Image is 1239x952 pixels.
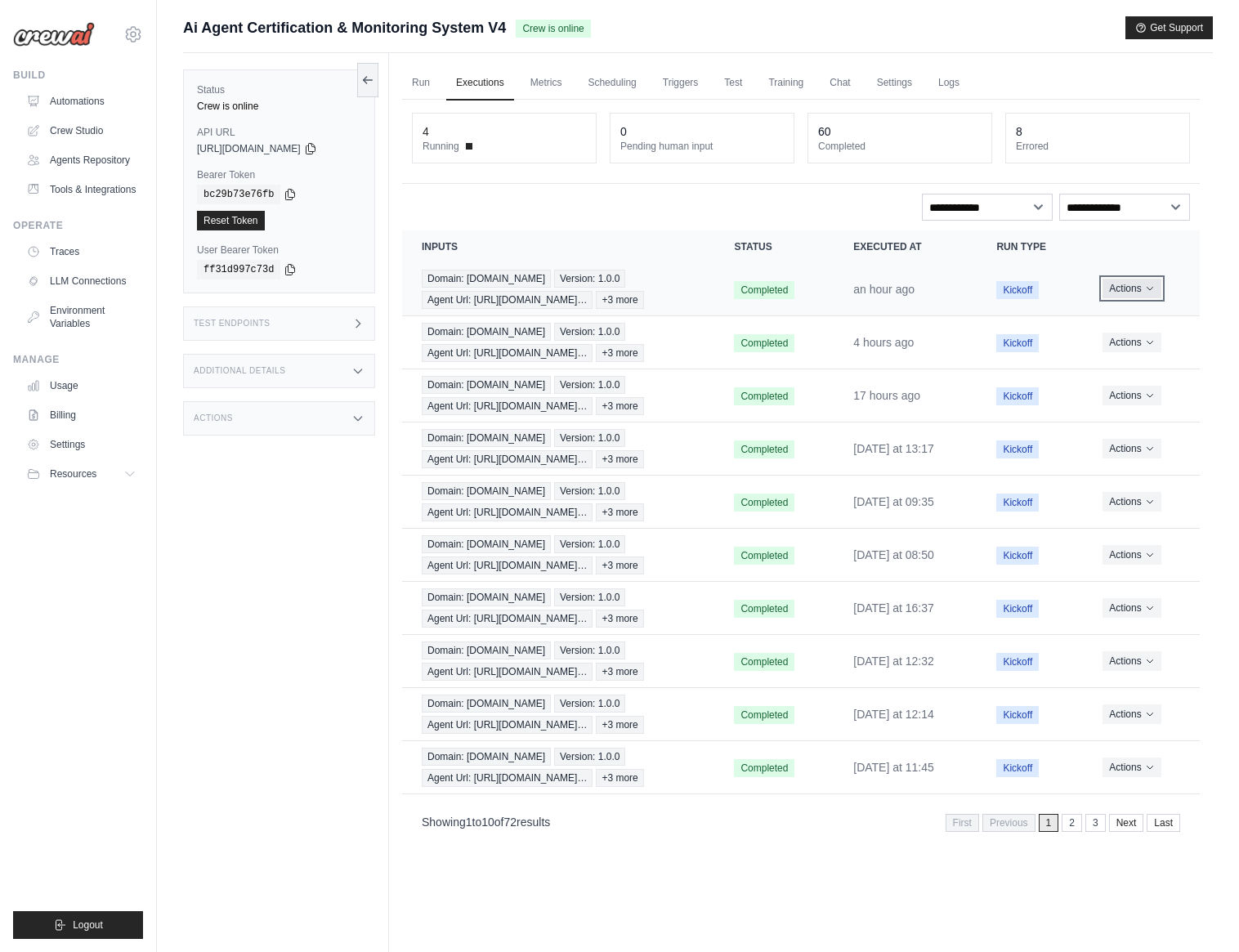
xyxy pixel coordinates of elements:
span: Version: 1.0.0 [554,748,625,766]
span: Version: 1.0.0 [554,641,625,659]
span: Kickoff [996,494,1039,512]
span: +3 more [596,556,643,574]
iframe: Chat Widget [1157,874,1239,952]
time: October 7, 2025 at 10:40 WEST [853,283,915,296]
span: +3 more [596,450,643,468]
label: API URL [197,126,361,139]
span: +3 more [596,397,643,415]
span: Crew is online [516,20,590,38]
span: Completed [734,706,794,724]
span: Kickoff [996,600,1039,618]
span: Kickoff [996,759,1039,777]
div: Operate [13,219,143,232]
span: Kickoff [996,281,1039,299]
span: Previous [982,814,1035,832]
time: October 4, 2025 at 08:50 WEST [853,548,934,561]
a: Tools & Integrations [20,177,143,203]
span: Domain: [DOMAIN_NAME] [422,376,551,394]
span: Kickoff [996,706,1039,724]
time: October 7, 2025 at 08:14 WEST [853,336,914,349]
a: View execution details for Domain [422,695,695,734]
p: Showing to of results [422,814,550,830]
span: Domain: [DOMAIN_NAME] [422,588,551,606]
span: Completed [734,387,794,405]
a: LLM Connections [20,268,143,294]
div: Build [13,69,143,82]
span: Version: 1.0.0 [554,535,625,553]
section: Crew executions table [402,230,1200,842]
label: Bearer Token [197,168,361,181]
span: Domain: [DOMAIN_NAME] [422,535,551,553]
span: Completed [734,334,794,352]
div: 0 [620,123,627,140]
time: October 4, 2025 at 09:35 WEST [853,495,934,508]
span: Domain: [DOMAIN_NAME] [422,641,551,659]
div: 8 [1016,123,1022,140]
span: Kickoff [996,440,1039,458]
span: First [946,814,979,832]
a: Settings [20,431,143,458]
button: Actions for execution [1103,279,1161,298]
span: +3 more [596,610,643,628]
dt: Completed [818,140,982,153]
a: Test [714,66,752,101]
a: 2 [1062,814,1082,832]
button: Resources [20,461,143,487]
button: Actions for execution [1103,333,1161,352]
span: +3 more [596,663,643,681]
span: Agent Url: [URL][DOMAIN_NAME]… [422,663,593,681]
span: Agent Url: [URL][DOMAIN_NAME]… [422,291,593,309]
th: Status [714,230,834,263]
span: Agent Url: [URL][DOMAIN_NAME]… [422,610,593,628]
nav: Pagination [946,814,1180,832]
a: Environment Variables [20,297,143,337]
a: 3 [1085,814,1106,832]
time: October 3, 2025 at 12:14 WEST [853,708,934,721]
time: October 3, 2025 at 16:37 WEST [853,601,934,615]
span: Domain: [DOMAIN_NAME] [422,323,551,341]
a: Triggers [653,66,709,101]
time: October 6, 2025 at 18:35 WEST [853,389,920,402]
div: Crew is online [197,100,361,113]
span: +3 more [596,503,643,521]
a: Crew Studio [20,118,143,144]
code: ff31d997c73d [197,260,280,279]
span: Version: 1.0.0 [554,429,625,447]
span: Agent Url: [URL][DOMAIN_NAME]… [422,769,593,787]
span: Completed [734,653,794,671]
span: Domain: [DOMAIN_NAME] [422,270,551,288]
code: bc29b73e76fb [197,185,280,204]
a: View execution details for Domain [422,482,695,521]
span: Version: 1.0.0 [554,695,625,713]
button: Actions for execution [1103,758,1161,777]
span: Completed [734,494,794,512]
span: 72 [503,816,517,829]
div: Manage [13,353,143,366]
a: Traces [20,239,143,265]
a: Run [402,66,440,101]
a: View execution details for Domain [422,588,695,628]
time: October 3, 2025 at 11:45 WEST [853,761,934,774]
time: October 4, 2025 at 13:17 WEST [853,442,934,455]
span: Version: 1.0.0 [554,323,625,341]
button: Get Support [1125,16,1213,39]
a: Scheduling [578,66,646,101]
span: Kickoff [996,334,1039,352]
a: Reset Token [197,211,265,230]
dt: Errored [1016,140,1179,153]
a: Settings [867,66,922,101]
button: Actions for execution [1103,598,1161,618]
span: Completed [734,547,794,565]
a: Logs [928,66,969,101]
span: Domain: [DOMAIN_NAME] [422,695,551,713]
span: Ai Agent Certification & Monitoring System V4 [183,16,506,39]
time: October 3, 2025 at 12:32 WEST [853,655,934,668]
a: Chat [820,66,860,101]
button: Actions for execution [1103,492,1161,512]
span: Version: 1.0.0 [554,588,625,606]
button: Logout [13,911,143,939]
h3: Test Endpoints [194,319,271,329]
a: Metrics [521,66,572,101]
h3: Actions [194,413,233,423]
